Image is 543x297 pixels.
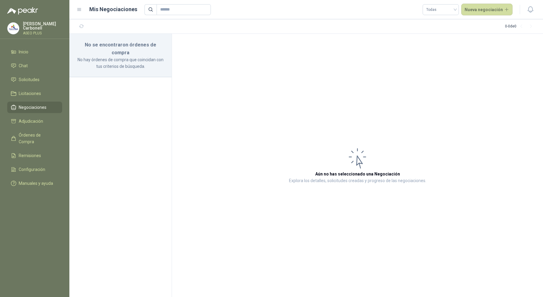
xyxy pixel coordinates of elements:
[23,22,62,30] p: [PERSON_NAME] Carbonell
[19,90,41,97] span: Licitaciones
[19,180,53,187] span: Manuales y ayuda
[7,164,62,175] a: Configuración
[7,46,62,58] a: Inicio
[89,5,137,14] h1: Mis Negociaciones
[7,129,62,147] a: Órdenes de Compra
[315,171,400,177] h3: Aún no has seleccionado una Negociación
[23,31,62,35] p: ASEO PLUS
[7,88,62,99] a: Licitaciones
[7,150,62,161] a: Remisiones
[7,115,62,127] a: Adjudicación
[19,118,43,125] span: Adjudicación
[77,56,164,70] p: No hay órdenes de compra que coincidan con tus criterios de búsqueda.
[426,5,455,14] span: Todas
[19,152,41,159] span: Remisiones
[19,104,46,111] span: Negociaciones
[19,132,56,145] span: Órdenes de Compra
[7,178,62,189] a: Manuales y ayuda
[7,7,38,14] img: Logo peakr
[7,74,62,85] a: Solicitudes
[77,41,164,56] h3: No se encontraron órdenes de compra
[19,166,45,173] span: Configuración
[505,22,536,31] div: 0 - 0 de 0
[7,102,62,113] a: Negociaciones
[19,76,40,83] span: Solicitudes
[19,62,28,69] span: Chat
[19,49,28,55] span: Inicio
[289,177,426,185] p: Explora los detalles, solicitudes creadas y progreso de las negociaciones.
[461,4,513,16] button: Nueva negociación
[8,23,19,34] img: Company Logo
[7,60,62,71] a: Chat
